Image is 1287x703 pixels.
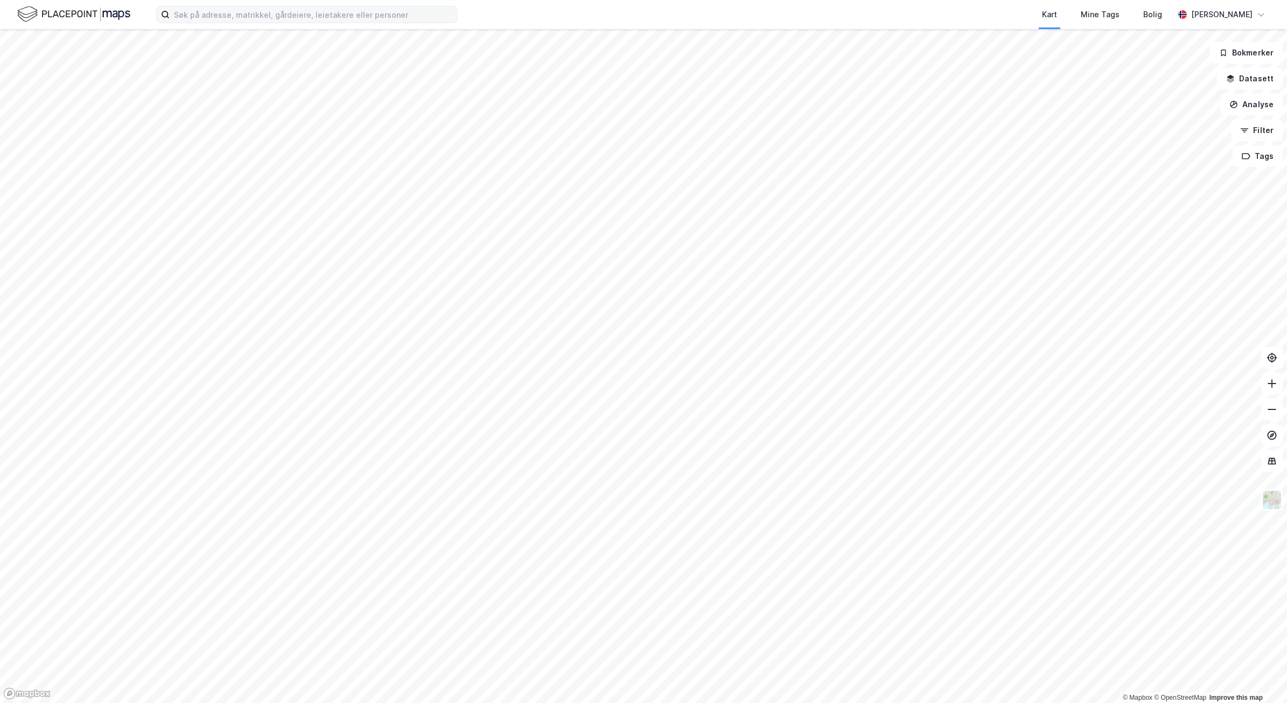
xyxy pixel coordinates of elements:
[1217,68,1283,89] button: Datasett
[1231,120,1283,141] button: Filter
[1081,8,1120,21] div: Mine Tags
[1154,694,1206,701] a: OpenStreetMap
[1233,651,1287,703] iframe: Chat Widget
[1233,145,1283,167] button: Tags
[1191,8,1253,21] div: [PERSON_NAME]
[1210,42,1283,64] button: Bokmerker
[1143,8,1162,21] div: Bolig
[1220,94,1283,115] button: Analyse
[3,687,51,700] a: Mapbox homepage
[1042,8,1057,21] div: Kart
[1262,490,1282,510] img: Z
[1123,694,1152,701] a: Mapbox
[1233,651,1287,703] div: Kontrollprogram for chat
[170,6,457,23] input: Søk på adresse, matrikkel, gårdeiere, leietakere eller personer
[1209,694,1263,701] a: Improve this map
[17,5,130,24] img: logo.f888ab2527a4732fd821a326f86c7f29.svg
